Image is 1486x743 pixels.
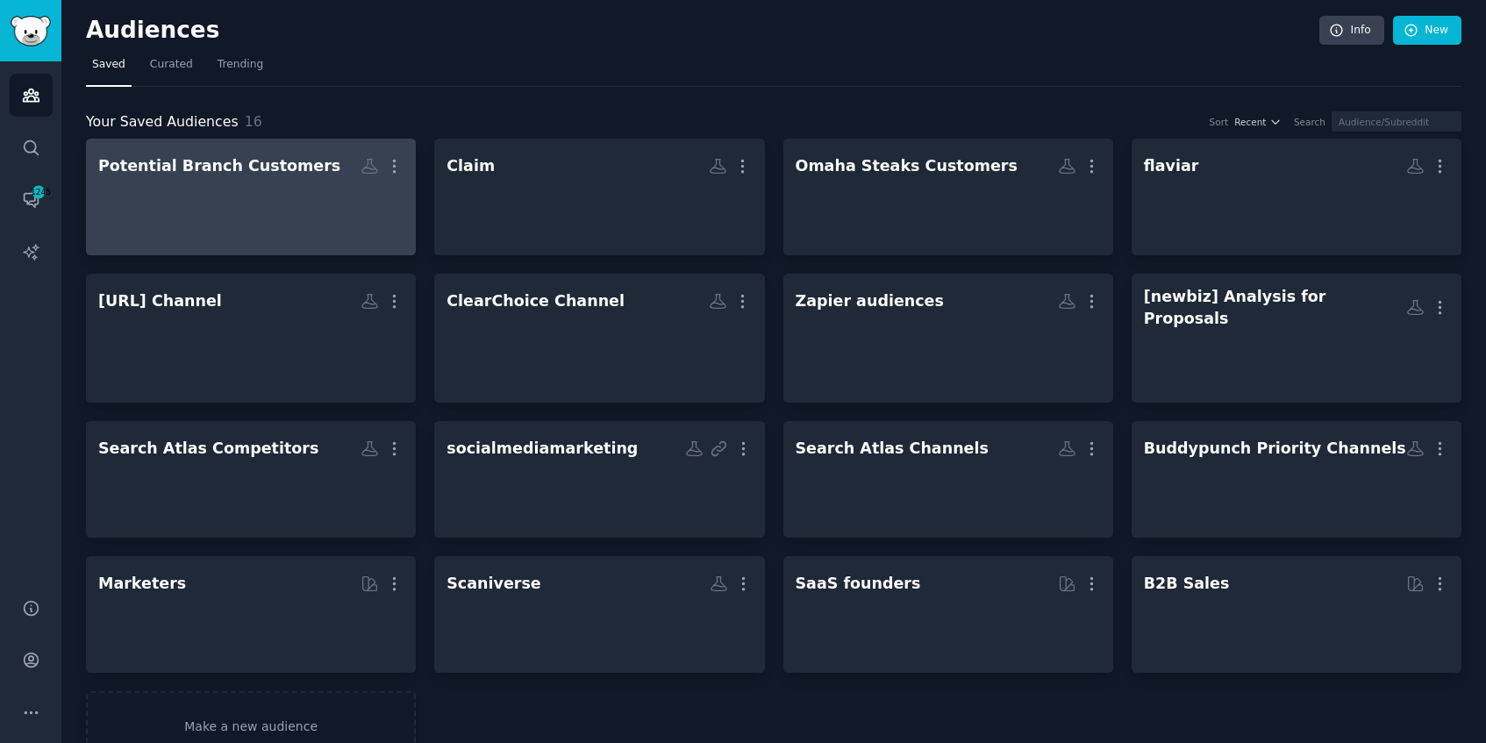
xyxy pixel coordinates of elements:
[1210,116,1229,128] div: Sort
[86,139,416,255] a: Potential Branch Customers
[783,421,1113,538] a: Search Atlas Channels
[98,573,186,595] div: Marketers
[86,274,416,403] a: [URL] Channel
[86,556,416,673] a: Marketers
[86,421,416,538] a: Search Atlas Competitors
[447,438,638,460] div: socialmediamarketing
[1332,111,1461,132] input: Audience/Subreddit
[245,113,262,130] span: 16
[1132,274,1461,403] a: [newbiz] Analysis for Proposals
[783,139,1113,255] a: Omaha Steaks Customers
[434,274,764,403] a: ClearChoice Channel
[783,556,1113,673] a: SaaS founders
[796,438,989,460] div: Search Atlas Channels
[434,421,764,538] a: socialmediamarketing
[1294,116,1325,128] div: Search
[1234,116,1266,128] span: Recent
[796,155,1018,177] div: Omaha Steaks Customers
[447,290,625,312] div: ClearChoice Channel
[1144,286,1406,329] div: [newbiz] Analysis for Proposals
[86,51,132,87] a: Saved
[98,155,340,177] div: Potential Branch Customers
[783,274,1113,403] a: Zapier audiences
[98,290,222,312] div: [URL] Channel
[1144,438,1406,460] div: Buddypunch Priority Channels
[11,16,51,46] img: GummySearch logo
[144,51,199,87] a: Curated
[86,111,239,133] span: Your Saved Audiences
[98,438,318,460] div: Search Atlas Competitors
[86,17,1319,45] h2: Audiences
[1319,16,1384,46] a: Info
[1234,116,1282,128] button: Recent
[211,51,269,87] a: Trending
[1132,556,1461,673] a: B2B Sales
[150,57,193,73] span: Curated
[1393,16,1461,46] a: New
[434,556,764,673] a: Scaniverse
[434,139,764,255] a: Claim
[447,573,540,595] div: Scaniverse
[447,155,495,177] div: Claim
[218,57,263,73] span: Trending
[31,186,46,198] span: 1245
[10,178,53,221] a: 1245
[796,290,944,312] div: Zapier audiences
[1132,139,1461,255] a: flaviar
[1144,573,1230,595] div: B2B Sales
[1132,421,1461,538] a: Buddypunch Priority Channels
[92,57,125,73] span: Saved
[796,573,921,595] div: SaaS founders
[1144,155,1199,177] div: flaviar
